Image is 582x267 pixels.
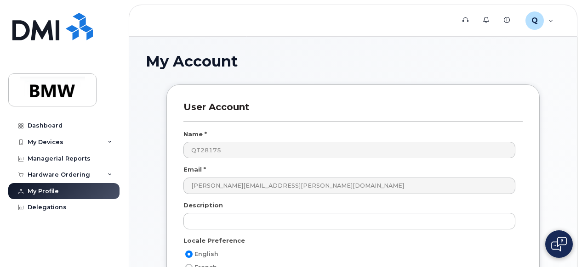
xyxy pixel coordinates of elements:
h3: User Account [183,101,523,121]
input: English [185,250,193,258]
h1: My Account [146,53,560,69]
label: Name * [183,130,207,139]
label: Email * [183,165,206,174]
img: Open chat [551,237,567,251]
label: Description [183,201,223,210]
label: Locale Preference [183,236,245,245]
span: English [194,250,218,257]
